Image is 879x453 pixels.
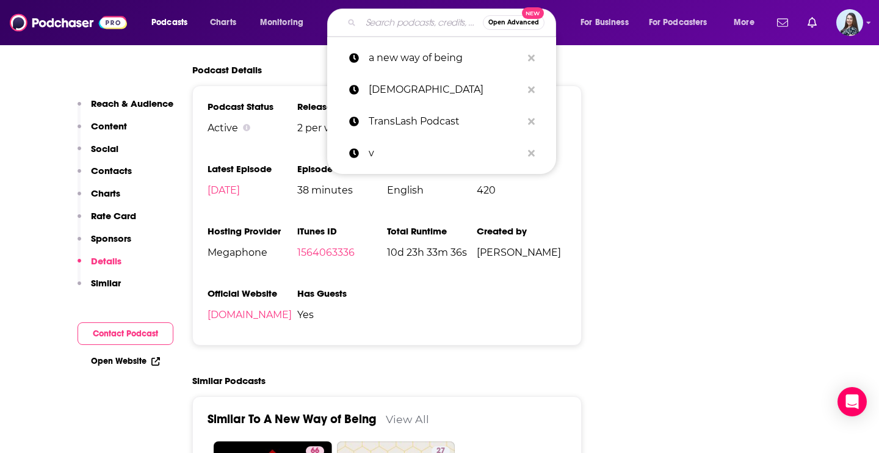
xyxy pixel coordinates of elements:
a: TransLash Podcast [327,106,556,137]
span: For Business [581,14,629,31]
a: [DOMAIN_NAME] [208,309,292,321]
button: open menu [641,13,725,32]
input: Search podcasts, credits, & more... [361,13,483,32]
span: New [522,7,544,19]
button: Sponsors [78,233,131,255]
button: open menu [143,13,203,32]
span: [PERSON_NAME] [477,247,566,258]
span: 38 minutes [297,184,387,196]
p: Charts [91,187,120,199]
p: Details [91,255,121,267]
button: Contacts [78,165,132,187]
button: open menu [725,13,770,32]
span: Podcasts [151,14,187,31]
p: Reach & Audience [91,98,173,109]
span: Logged in as brookefortierpr [836,9,863,36]
a: Show notifications dropdown [772,12,793,33]
h3: Created by [477,225,566,237]
a: [DEMOGRAPHIC_DATA] [327,74,556,106]
p: Social [91,143,118,154]
span: Megaphone [208,247,297,258]
a: [DATE] [208,184,240,196]
span: More [734,14,754,31]
h3: Podcast Status [208,101,297,112]
button: Rate Card [78,210,136,233]
span: Yes [297,309,387,321]
h3: Latest Episode [208,163,297,175]
a: Show notifications dropdown [803,12,822,33]
span: Open Advanced [488,20,539,26]
a: View All [386,413,429,426]
h3: Has Guests [297,288,387,299]
h2: Podcast Details [192,64,262,76]
p: a new way of being [369,42,522,74]
p: transgender [369,74,522,106]
a: Similar To A New Way of Being [208,411,376,427]
h3: Release Period [297,101,387,112]
h3: Hosting Provider [208,225,297,237]
button: Social [78,143,118,165]
span: Monitoring [260,14,303,31]
span: English [387,184,477,196]
p: Sponsors [91,233,131,244]
button: Reach & Audience [78,98,173,120]
p: v [369,137,522,169]
a: Charts [202,13,244,32]
img: User Profile [836,9,863,36]
span: 420 [477,184,566,196]
p: TransLash Podcast [369,106,522,137]
button: Open AdvancedNew [483,15,544,30]
h3: iTunes ID [297,225,387,237]
p: Contacts [91,165,132,176]
p: Similar [91,277,121,289]
p: Rate Card [91,210,136,222]
button: Content [78,120,127,143]
a: 1564063336 [297,247,355,258]
span: For Podcasters [649,14,707,31]
h3: Official Website [208,288,297,299]
div: Active [208,122,297,134]
a: v [327,137,556,169]
a: a new way of being [327,42,556,74]
img: Podchaser - Follow, Share and Rate Podcasts [10,11,127,34]
button: Show profile menu [836,9,863,36]
button: Charts [78,187,120,210]
h3: Episode Length [297,163,387,175]
button: open menu [572,13,644,32]
button: Contact Podcast [78,322,173,345]
h2: Similar Podcasts [192,375,266,386]
h3: Total Runtime [387,225,477,237]
span: 2 per week [297,122,387,134]
button: Details [78,255,121,278]
span: 10d 23h 33m 36s [387,247,477,258]
a: Open Website [91,356,160,366]
div: Open Intercom Messenger [837,387,867,416]
div: Search podcasts, credits, & more... [339,9,568,37]
span: Charts [210,14,236,31]
button: open menu [251,13,319,32]
p: Content [91,120,127,132]
button: Similar [78,277,121,300]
